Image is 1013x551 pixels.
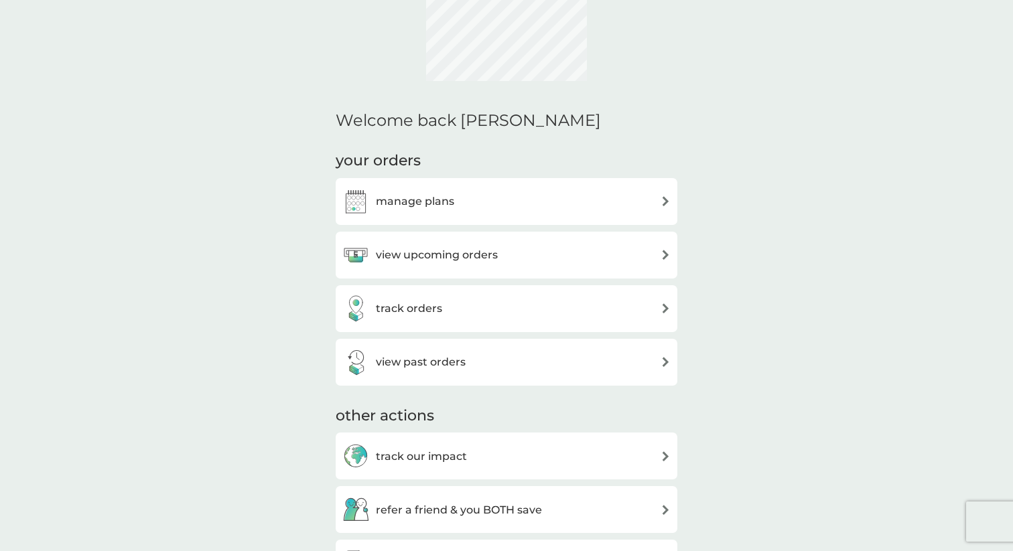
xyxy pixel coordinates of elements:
img: arrow right [661,505,671,515]
h3: manage plans [376,193,454,210]
img: arrow right [661,451,671,461]
h3: refer a friend & you BOTH save [376,501,542,519]
img: arrow right [661,250,671,260]
img: arrow right [661,357,671,367]
h3: other actions [336,406,434,426]
img: arrow right [661,196,671,206]
h3: view upcoming orders [376,246,498,264]
h3: track our impact [376,448,467,465]
h3: view past orders [376,353,466,371]
h3: your orders [336,151,421,171]
h3: track orders [376,300,442,317]
img: arrow right [661,303,671,313]
h2: Welcome back [PERSON_NAME] [336,111,601,131]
